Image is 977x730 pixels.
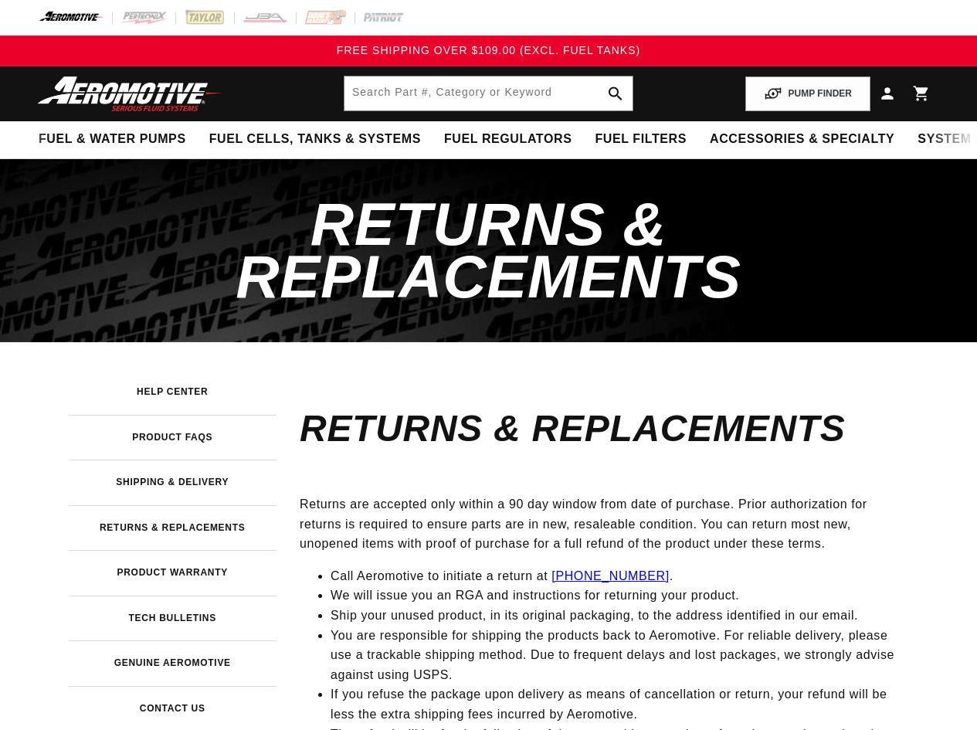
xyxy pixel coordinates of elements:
a: [PHONE_NUMBER] [551,569,669,582]
span: Fuel Regulators [444,131,572,148]
summary: Fuel Regulators [433,121,583,158]
button: PUMP FINDER [745,76,870,111]
a: Tech Bulletins [69,596,277,641]
h3: Genuine Aeromotive [114,659,231,667]
h3: Tech Bulletins [129,614,216,623]
p: Returns are accepted only within a 90 day window from date of purchase. Prior authorization for r... [300,494,909,554]
a: Returns & Replacements [69,505,277,551]
h3: Product Warranty [117,569,228,577]
h3: Product FAQs [132,433,212,442]
h3: Shipping & Delivery [116,478,229,487]
li: Call Aeromotive to initiate a return at . [331,566,909,586]
summary: Fuel Cells, Tanks & Systems [198,121,433,158]
h3: Contact Us [140,705,205,713]
a: Product Warranty [69,550,277,596]
span: Accessories & Specialty [710,131,894,148]
img: Aeromotive [33,76,226,112]
summary: Fuel Filters [583,121,698,158]
li: You are responsible for shipping the products back to Aeromotive. For reliable delivery, please u... [331,626,909,685]
li: Ship your unused product, in its original packaging, to the address identified in our email. [331,606,909,626]
a: Help Center [69,369,277,415]
span: Fuel & Water Pumps [39,131,186,148]
span: FREE SHIPPING OVER $109.00 (EXCL. FUEL TANKS) [337,44,640,56]
h3: Returns & Replacements [100,524,246,532]
a: Shipping & Delivery [69,460,277,505]
a: Genuine Aeromotive [69,640,277,686]
h4: Returns & Replacements [300,413,909,445]
h3: Help Center [137,388,208,396]
span: Fuel Filters [595,131,687,148]
a: Product FAQs [69,415,277,460]
summary: Fuel & Water Pumps [27,121,198,158]
span: Fuel Cells, Tanks & Systems [209,131,421,148]
summary: Accessories & Specialty [698,121,906,158]
input: Search by Part Number, Category or Keyword [344,76,633,110]
li: We will issue you an RGA and instructions for returning your product. [331,586,909,606]
li: If you refuse the package upon delivery as means of cancellation or return, your refund will be l... [331,684,909,724]
button: search button [599,76,633,110]
span: Returns & Replacements [236,190,741,311]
